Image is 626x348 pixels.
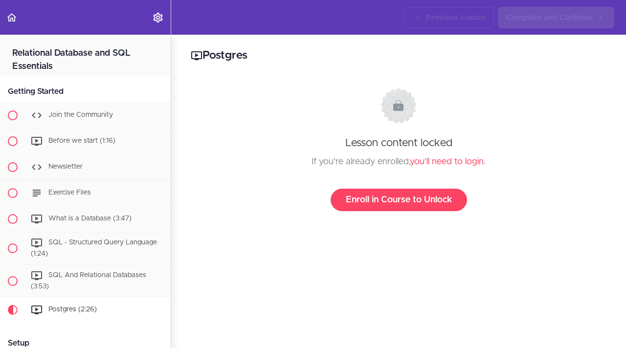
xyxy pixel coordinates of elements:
svg: Settings Menu [152,12,164,23]
svg: Back to course curriculum [6,12,18,23]
span: Exercise Files [48,189,91,196]
a: Complete and Continue [498,7,614,28]
span: Previous Lesson [426,12,486,23]
span: What is a Database (3:47) [48,215,132,222]
span: SQL And Relational Databases (3:53) [31,272,146,290]
h2: Postgres [191,47,606,64]
span: Complete and Continue [506,12,592,23]
span: SQL - Structured Query Language (1:24) [31,239,157,257]
span: Newsletter [48,163,83,170]
span: Before we start (1:16) [48,137,115,144]
a: Enroll in Course to Unlock [331,189,467,211]
span: Postgres (2:26) [48,306,97,313]
div: Lesson content locked [200,88,597,211]
a: Previous Lesson [404,7,494,28]
a: you'll need to login [410,157,484,166]
span: Join the Community [48,111,113,118]
div: If you're already enrolled, . [200,154,597,169]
